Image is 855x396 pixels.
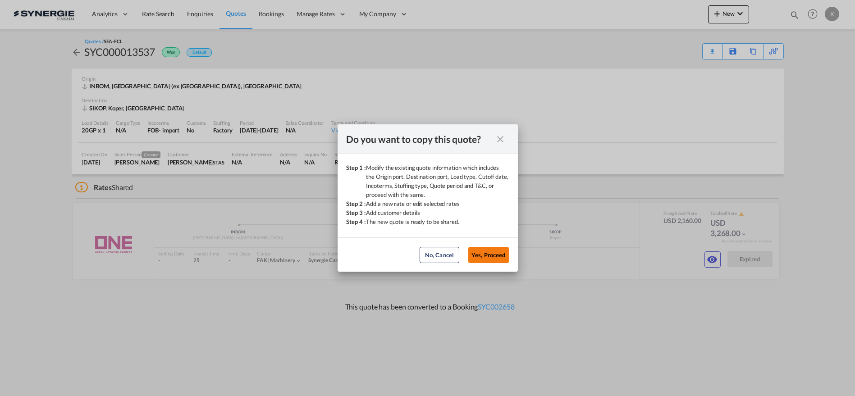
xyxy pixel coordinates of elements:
div: Step 3 : [347,208,366,217]
md-icon: icon-close fg-AAA8AD cursor [495,134,506,145]
div: Step 1 : [347,163,366,199]
div: Add a new rate or edit selected rates [366,199,460,208]
button: Yes, Proceed [468,247,509,263]
button: No, Cancel [420,247,459,263]
div: Add customer details [366,208,420,217]
div: Step 4 : [347,217,366,226]
div: The new quote is ready to be shared. [366,217,459,226]
div: Do you want to copy this quote? [347,133,493,145]
div: Modify the existing quote information which includes the Origin port, Destination port, Load type... [366,163,509,199]
div: Step 2 : [347,199,366,208]
md-dialog: Step 1 : ... [338,124,518,272]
